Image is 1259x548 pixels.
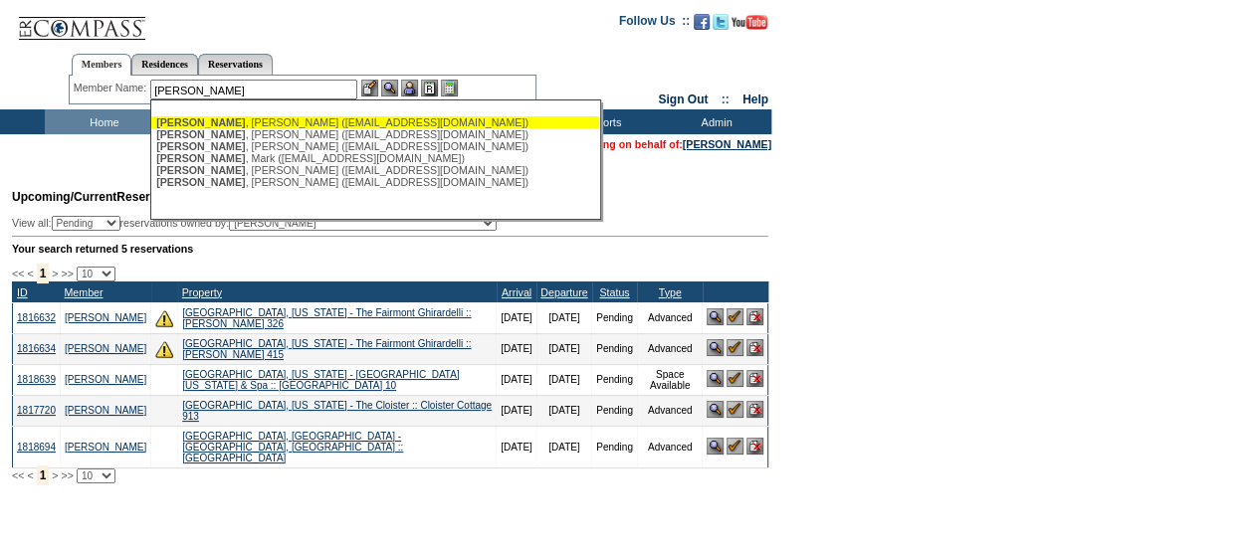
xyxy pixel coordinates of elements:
img: Confirm Reservation [727,370,743,387]
a: [GEOGRAPHIC_DATA], [US_STATE] - The Cloister :: Cloister Cottage 913 [182,400,492,422]
a: Status [599,286,629,298]
td: Pending [592,302,638,333]
img: Reservations [421,80,438,96]
div: , [PERSON_NAME] ([EMAIL_ADDRESS][DOMAIN_NAME]) [156,140,594,152]
a: [PERSON_NAME] [683,138,771,150]
span: << [12,268,24,279]
div: , [PERSON_NAME] ([EMAIL_ADDRESS][DOMAIN_NAME]) [156,128,594,140]
img: b_edit.gif [361,80,378,96]
span: [PERSON_NAME] [156,140,245,152]
a: 1818639 [17,374,56,385]
span: > [52,469,58,481]
img: Cancel Reservation [746,401,763,418]
td: Advanced [637,333,703,364]
a: 1816634 [17,343,56,354]
img: Become our fan on Facebook [694,14,710,30]
span: [PERSON_NAME] [156,152,245,164]
a: [PERSON_NAME] [65,374,146,385]
a: Members [72,54,132,76]
a: Help [742,92,768,106]
a: ID [17,286,28,298]
img: Confirm Reservation [727,401,743,418]
span: < [27,268,33,279]
a: Reservations [198,54,273,75]
td: [DATE] [497,302,536,333]
img: View Reservation [707,308,724,325]
img: Cancel Reservation [746,339,763,356]
div: , [PERSON_NAME] ([EMAIL_ADDRESS][DOMAIN_NAME]) [156,116,594,128]
td: [DATE] [497,364,536,395]
img: Impersonate [401,80,418,96]
span: You are acting on behalf of: [543,138,771,150]
div: , [PERSON_NAME] ([EMAIL_ADDRESS][DOMAIN_NAME]) [156,164,594,176]
span: >> [61,469,73,481]
td: Admin [657,109,771,134]
a: Member [64,286,103,298]
td: [DATE] [536,364,591,395]
a: Type [659,286,682,298]
img: View Reservation [707,339,724,356]
td: Advanced [637,302,703,333]
td: Advanced [637,426,703,467]
div: , [PERSON_NAME] ([EMAIL_ADDRESS][DOMAIN_NAME]) [156,176,594,188]
a: [PERSON_NAME] [65,442,146,453]
a: Residences [131,54,198,75]
td: [DATE] [497,426,536,467]
a: Property [182,286,222,298]
td: [DATE] [497,395,536,426]
img: View [381,80,398,96]
a: [PERSON_NAME] [65,405,146,416]
span: [PERSON_NAME] [156,128,245,140]
a: Follow us on Twitter [713,20,729,32]
div: , Mark ([EMAIL_ADDRESS][DOMAIN_NAME]) [156,152,594,164]
img: View Reservation [707,401,724,418]
span: > [52,268,58,279]
img: There are insufficient days and/or tokens to cover this reservation [155,309,173,327]
a: [GEOGRAPHIC_DATA], [GEOGRAPHIC_DATA] - [GEOGRAPHIC_DATA], [GEOGRAPHIC_DATA] :: [GEOGRAPHIC_DATA] [182,431,403,463]
td: [DATE] [536,302,591,333]
td: Pending [592,333,638,364]
img: Cancel Reservation [746,438,763,455]
a: 1818694 [17,442,56,453]
div: View all: reservations owned by: [12,216,506,231]
a: Subscribe to our YouTube Channel [732,20,767,32]
td: [DATE] [536,333,591,364]
td: Pending [592,395,638,426]
span: << [12,469,24,481]
td: [DATE] [536,395,591,426]
td: Pending [592,364,638,395]
td: Advanced [637,395,703,426]
img: View Reservation [707,438,724,455]
img: Confirm Reservation [727,308,743,325]
span: Upcoming/Current [12,190,116,204]
td: Space Available [637,364,703,395]
span: >> [61,268,73,279]
span: [PERSON_NAME] [156,116,245,128]
a: 1817720 [17,405,56,416]
td: Pending [592,426,638,467]
span: [PERSON_NAME] [156,164,245,176]
a: Arrival [502,286,531,298]
span: :: [722,92,730,106]
img: Follow us on Twitter [713,14,729,30]
span: 1 [37,264,50,283]
td: [DATE] [536,426,591,467]
span: Reservations [12,190,192,204]
img: Confirm Reservation [727,438,743,455]
span: < [27,469,33,481]
img: Confirm Reservation [727,339,743,356]
img: There are insufficient days and/or tokens to cover this reservation [155,340,173,358]
a: [GEOGRAPHIC_DATA], [US_STATE] - [GEOGRAPHIC_DATA][US_STATE] & Spa :: [GEOGRAPHIC_DATA] 10 [182,369,459,391]
img: b_calculator.gif [441,80,458,96]
a: 1816632 [17,312,56,323]
a: [PERSON_NAME] [65,312,146,323]
td: Home [45,109,159,134]
a: Sign Out [658,92,708,106]
div: Member Name: [74,80,150,96]
a: [GEOGRAPHIC_DATA], [US_STATE] - The Fairmont Ghirardelli :: [PERSON_NAME] 415 [182,338,471,360]
span: [PERSON_NAME] [156,176,245,188]
img: Cancel Reservation [746,370,763,387]
img: Cancel Reservation [746,308,763,325]
a: Departure [540,286,587,298]
img: View Reservation [707,370,724,387]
